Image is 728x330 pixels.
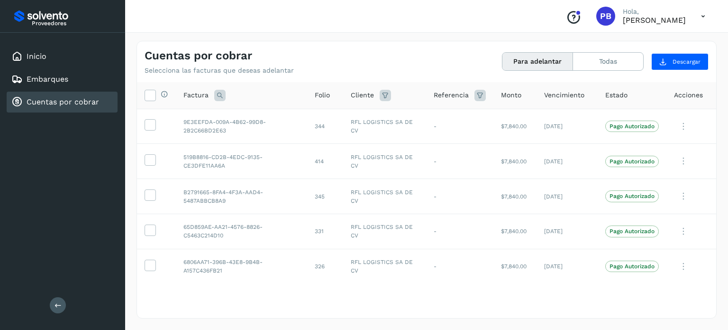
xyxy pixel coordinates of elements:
[307,179,343,214] td: 345
[623,8,686,16] p: Hola,
[493,249,537,284] td: $7,840.00
[537,179,598,214] td: [DATE]
[544,90,584,100] span: Vencimiento
[176,214,307,249] td: 65D859AE-AA21-4576-8826-C5463C214D10
[610,263,655,270] p: Pago Autorizado
[610,123,655,130] p: Pago Autorizado
[343,249,426,284] td: RFL LOGISTICS SA DE CV
[610,228,655,235] p: Pago Autorizado
[426,179,493,214] td: -
[343,179,426,214] td: RFL LOGISTICS SA DE CV
[537,144,598,179] td: [DATE]
[307,249,343,284] td: 326
[27,75,68,84] a: Embarques
[343,109,426,144] td: RFL LOGISTICS SA DE CV
[502,53,573,70] button: Para adelantar
[315,90,330,100] span: Folio
[307,214,343,249] td: 331
[537,214,598,249] td: [DATE]
[610,193,655,199] p: Pago Autorizado
[307,109,343,144] td: 344
[501,90,521,100] span: Monto
[7,69,118,90] div: Embarques
[573,53,643,70] button: Todas
[605,90,628,100] span: Estado
[176,109,307,144] td: 9E3EEFDA-009A-4B62-99D8-2B2C66BD2E63
[176,249,307,284] td: 6806AA71-396B-43E8-9B4B-A157C436FB21
[537,109,598,144] td: [DATE]
[307,144,343,179] td: 414
[610,158,655,165] p: Pago Autorizado
[493,214,537,249] td: $7,840.00
[27,52,46,61] a: Inicio
[32,20,114,27] p: Proveedores
[493,144,537,179] td: $7,840.00
[623,16,686,25] p: PABLO BOURS TAPIA
[176,179,307,214] td: B2791665-8FA4-4F3A-AAD4-5487ABBCB8A9
[426,214,493,249] td: -
[426,109,493,144] td: -
[7,46,118,67] div: Inicio
[176,144,307,179] td: 519B8816-CD2B-4EDC-9135-CE3DFE11AA6A
[673,57,701,66] span: Descargar
[651,53,709,70] button: Descargar
[343,214,426,249] td: RFL LOGISTICS SA DE CV
[537,249,598,284] td: [DATE]
[426,249,493,284] td: -
[493,109,537,144] td: $7,840.00
[674,90,703,100] span: Acciones
[343,144,426,179] td: RFL LOGISTICS SA DE CV
[145,66,294,75] p: Selecciona las facturas que deseas adelantar
[434,90,469,100] span: Referencia
[183,90,209,100] span: Factura
[426,144,493,179] td: -
[27,97,99,106] a: Cuentas por cobrar
[351,90,374,100] span: Cliente
[145,49,252,63] h4: Cuentas por cobrar
[7,92,118,113] div: Cuentas por cobrar
[493,179,537,214] td: $7,840.00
